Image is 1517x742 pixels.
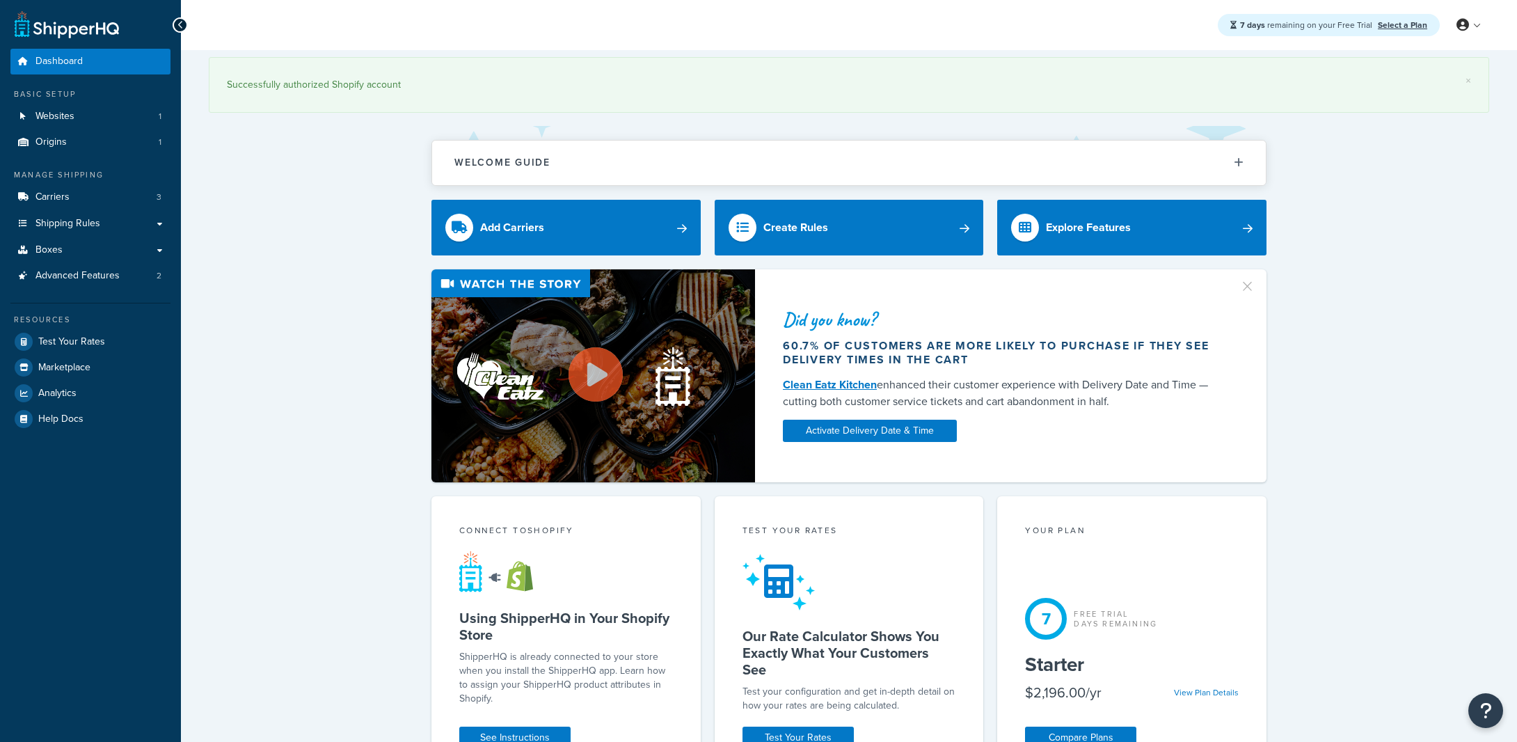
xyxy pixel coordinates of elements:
[454,157,550,168] h2: Welcome Guide
[38,336,105,348] span: Test Your Rates
[480,218,544,237] div: Add Carriers
[10,211,170,237] a: Shipping Rules
[35,218,100,230] span: Shipping Rules
[157,270,161,282] span: 2
[1466,75,1471,86] a: ×
[459,551,546,592] img: connect-shq-shopify-9b9a8c5a.svg
[742,628,956,678] h5: Our Rate Calculator Shows You Exactly What Your Customers See
[742,685,956,713] div: Test your configuration and get in-depth detail on how your rates are being calculated.
[10,263,170,289] a: Advanced Features2
[459,610,673,643] h5: Using ShipperHQ in Your Shopify Store
[1174,686,1239,699] a: View Plan Details
[1025,524,1239,540] div: Your Plan
[763,218,828,237] div: Create Rules
[431,200,701,255] a: Add Carriers
[783,377,877,393] a: Clean Eatz Kitchen
[1025,683,1102,702] div: $2,196.00/yr
[10,263,170,289] li: Advanced Features
[38,413,84,425] span: Help Docs
[10,49,170,74] a: Dashboard
[431,269,755,483] img: Video thumbnail
[10,329,170,354] a: Test Your Rates
[35,111,74,123] span: Websites
[10,355,170,380] a: Marketplace
[35,270,120,282] span: Advanced Features
[35,136,67,148] span: Origins
[1240,19,1265,31] strong: 7 days
[35,191,70,203] span: Carriers
[997,200,1266,255] a: Explore Features
[783,339,1223,367] div: 60.7% of customers are more likely to purchase if they see delivery times in the cart
[10,129,170,155] a: Origins1
[1074,609,1157,629] div: Free Trial Days Remaining
[10,169,170,181] div: Manage Shipping
[459,650,673,706] p: ShipperHQ is already connected to your store when you install the ShipperHQ app. Learn how to ass...
[35,244,63,256] span: Boxes
[10,381,170,406] a: Analytics
[38,362,90,374] span: Marketplace
[159,136,161,148] span: 1
[10,184,170,210] a: Carriers3
[1240,19,1374,31] span: remaining on your Free Trial
[157,191,161,203] span: 3
[432,141,1266,184] button: Welcome Guide
[10,104,170,129] a: Websites1
[459,524,673,540] div: Connect to Shopify
[1046,218,1131,237] div: Explore Features
[10,104,170,129] li: Websites
[10,129,170,155] li: Origins
[10,237,170,263] a: Boxes
[10,88,170,100] div: Basic Setup
[10,314,170,326] div: Resources
[783,377,1223,410] div: enhanced their customer experience with Delivery Date and Time — cutting both customer service ti...
[742,524,956,540] div: Test your rates
[35,56,83,68] span: Dashboard
[1025,654,1239,676] h5: Starter
[715,200,984,255] a: Create Rules
[1378,19,1427,31] a: Select a Plan
[10,406,170,432] a: Help Docs
[1468,693,1503,728] button: Open Resource Center
[783,310,1223,329] div: Did you know?
[10,184,170,210] li: Carriers
[38,388,77,400] span: Analytics
[227,75,1471,95] div: Successfully authorized Shopify account
[1025,598,1067,640] div: 7
[783,420,957,442] a: Activate Delivery Date & Time
[159,111,161,123] span: 1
